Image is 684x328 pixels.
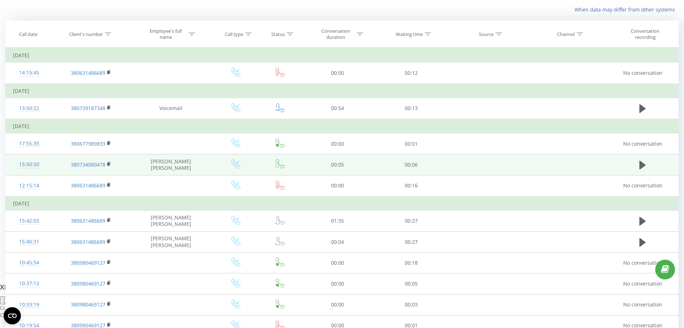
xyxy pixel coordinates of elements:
td: 00:00 [300,175,374,196]
span: No conversation [623,140,662,147]
td: [DATE] [6,119,679,133]
td: [PERSON_NAME] [PERSON_NAME] [130,232,212,252]
span: No conversation [623,301,662,308]
td: 00:06 [374,154,448,175]
a: 380980469127 [71,280,105,287]
a: 380631486689 [71,69,105,76]
div: 15:42:03 [13,214,46,228]
div: Waiting time [396,31,423,37]
div: Client's number [69,31,103,37]
td: 00:05 [300,154,374,175]
a: When data may differ from other systems [575,6,679,13]
div: Call date [19,31,37,37]
td: 00:05 [374,273,448,294]
td: Voicemail [130,98,212,119]
span: No conversation [623,280,662,287]
td: 00:27 [374,232,448,252]
div: 10:33:19 [13,298,46,312]
a: 380631486689 [71,217,105,224]
td: [PERSON_NAME] [PERSON_NAME] [130,210,212,231]
div: Status [271,31,285,37]
td: [DATE] [6,84,679,98]
td: 00:00 [300,252,374,273]
td: 00:54 [300,98,374,119]
div: 15:40:31 [13,235,46,249]
td: 00:03 [374,294,448,315]
a: 380631486689 [71,238,105,245]
div: 14:15:45 [13,66,46,80]
a: 380734080478 [71,161,105,168]
span: No conversation [623,259,662,266]
td: 00:13 [374,98,448,119]
span: No conversation [623,69,662,76]
div: 15:50:50 [13,158,46,172]
div: Employee's full name [145,28,187,40]
a: 380980469127 [71,301,105,308]
td: [DATE] [6,48,679,63]
div: Conversation recording [622,28,669,40]
div: Channel [557,31,575,37]
div: Call type [225,31,243,37]
button: Open CMP widget [4,307,21,324]
td: 00:00 [300,294,374,315]
a: 380980469127 [71,259,105,266]
a: 380739187348 [71,105,105,111]
div: 10:45:54 [13,256,46,270]
div: 10:37:12 [13,277,46,291]
td: 00:01 [374,133,448,154]
td: 00:12 [374,63,448,84]
td: [PERSON_NAME] [PERSON_NAME] [130,154,212,175]
td: 00:00 [300,273,374,294]
div: Conversation duration [316,28,355,40]
div: 12:15:14 [13,179,46,193]
td: [DATE] [6,196,679,211]
td: 00:27 [374,210,448,231]
td: 00:18 [374,252,448,273]
span: No conversation [623,182,662,189]
td: 00:00 [300,63,374,84]
td: 00:00 [300,133,374,154]
div: Source [479,31,494,37]
td: 00:04 [300,232,374,252]
a: 380677989833 [71,140,105,147]
div: 17:55:35 [13,137,46,151]
td: 00:16 [374,175,448,196]
div: 13:50:22 [13,101,46,115]
a: 380631486689 [71,182,105,189]
td: 01:35 [300,210,374,231]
